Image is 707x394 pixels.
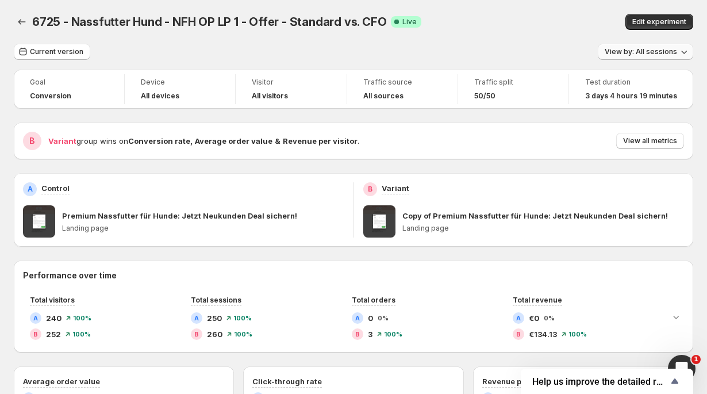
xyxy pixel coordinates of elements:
strong: & [275,136,281,146]
span: Traffic source [363,78,441,87]
span: Traffic split [474,78,552,87]
p: Landing page [62,224,344,233]
span: 0% [544,315,555,322]
span: 100% [72,331,91,338]
span: Total revenue [513,296,562,304]
span: Conversion [30,91,71,101]
h2: B [516,331,521,338]
button: Expand chart [668,309,684,325]
span: 250 [207,312,222,324]
span: 0 [368,312,373,324]
strong: Revenue per visitor [283,136,358,146]
span: 260 [207,328,222,340]
p: Variant [382,182,409,194]
h2: A [516,315,521,322]
span: Help us improve the detailed report for A/B campaigns [532,376,668,387]
span: 240 [46,312,62,324]
h2: A [33,315,38,322]
span: Edit experiment [632,17,686,26]
a: GoalConversion [30,76,108,102]
span: 0% [378,315,389,322]
iframe: Intercom live chat [668,355,696,382]
h2: A [28,185,33,194]
h2: A [194,315,199,322]
span: 252 [46,328,61,340]
span: 100% [384,331,402,338]
h2: A [355,315,360,322]
button: Show survey - Help us improve the detailed report for A/B campaigns [532,374,682,388]
h2: B [29,135,35,147]
a: DeviceAll devices [141,76,219,102]
button: Current version [14,44,90,60]
span: €134.13 [529,328,557,340]
span: 3 [368,328,372,340]
span: €0 [529,312,539,324]
a: Traffic sourceAll sources [363,76,441,102]
h4: All visitors [252,91,288,101]
span: View all metrics [623,136,677,146]
strong: Conversion rate [128,136,190,146]
p: Control [41,182,70,194]
span: 1 [691,355,701,364]
span: 100% [568,331,587,338]
span: Visitor [252,78,330,87]
button: View by: All sessions [598,44,693,60]
span: 3 days 4 hours 19 minutes [585,91,677,101]
img: Copy of Premium Nassfutter für Hunde: Jetzt Neukunden Deal sichern! [363,205,395,238]
span: 100% [233,315,252,322]
h2: Performance over time [23,270,684,281]
span: 100% [73,315,91,322]
span: Live [402,17,417,26]
span: 50/50 [474,91,495,101]
h3: Click-through rate [252,376,322,387]
button: Back [14,14,30,30]
button: Edit experiment [625,14,693,30]
span: Device [141,78,219,87]
a: Test duration3 days 4 hours 19 minutes [585,76,677,102]
span: Goal [30,78,108,87]
h3: Average order value [23,376,100,387]
span: Total sessions [191,296,241,304]
strong: , [190,136,193,146]
span: Current version [30,47,83,56]
p: Copy of Premium Nassfutter für Hunde: Jetzt Neukunden Deal sichern! [402,210,668,221]
span: 100% [234,331,252,338]
h4: All devices [141,91,179,101]
p: Premium Nassfutter für Hunde: Jetzt Neukunden Deal sichern! [62,210,297,221]
span: group wins on . [48,136,359,146]
span: Total orders [352,296,395,304]
h2: B [355,331,360,338]
h2: B [194,331,199,338]
h4: All sources [363,91,404,101]
button: View all metrics [616,133,684,149]
span: Total visitors [30,296,75,304]
span: Variant [48,136,76,146]
h2: B [368,185,372,194]
span: Test duration [585,78,677,87]
span: View by: All sessions [605,47,677,56]
a: VisitorAll visitors [252,76,330,102]
span: 6725 - Nassfutter Hund - NFH OP LP 1 - Offer - Standard vs. CFO [32,15,386,29]
a: Traffic split50/50 [474,76,552,102]
strong: Average order value [195,136,272,146]
h2: B [33,331,38,338]
img: Premium Nassfutter für Hunde: Jetzt Neukunden Deal sichern! [23,205,55,238]
p: Landing page [402,224,685,233]
h3: Revenue per visitor [482,376,556,387]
